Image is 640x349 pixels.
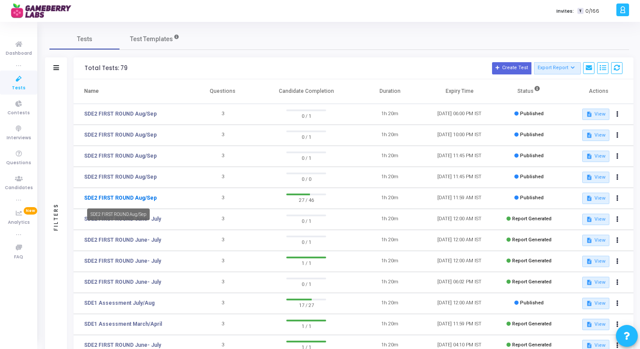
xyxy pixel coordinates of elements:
[11,2,77,20] img: logo
[12,85,25,92] span: Tests
[355,251,425,272] td: 1h 20m
[188,146,257,167] td: 3
[7,109,30,117] span: Contests
[188,209,257,230] td: 3
[286,216,326,225] span: 0 / 1
[188,79,257,104] th: Questions
[425,104,494,125] td: [DATE] 06:00 PM IST
[425,79,494,104] th: Expiry Time
[582,256,609,267] button: View
[355,104,425,125] td: 1h 20m
[425,314,494,335] td: [DATE] 11:59 PM IST
[84,341,161,349] a: SDE2 FIRST ROUND June- July
[188,188,257,209] td: 3
[355,79,425,104] th: Duration
[425,230,494,251] td: [DATE] 12:00 AM IST
[355,125,425,146] td: 1h 20m
[188,230,257,251] td: 3
[84,278,161,286] a: SDE2 FIRST ROUND June- July
[6,50,32,57] span: Dashboard
[425,251,494,272] td: [DATE] 12:00 AM IST
[586,279,592,286] mat-icon: description
[355,209,425,230] td: 1h 20m
[582,151,609,162] button: View
[84,320,162,328] a: SDE1 Assessment March/April
[586,153,592,159] mat-icon: description
[84,65,127,72] div: Total Tests: 79
[586,111,592,117] mat-icon: description
[582,109,609,120] button: View
[582,193,609,204] button: View
[355,146,425,167] td: 1h 20m
[84,257,161,265] a: SDE2 FIRST ROUND June- July
[188,293,257,314] td: 3
[512,237,552,243] span: Report Generated
[582,130,609,141] button: View
[534,62,581,74] button: Export Report
[84,236,161,244] a: SDE2 FIRST ROUND June- July
[286,279,326,288] span: 0 / 1
[7,134,31,142] span: Interviews
[425,209,494,230] td: [DATE] 12:00 AM IST
[286,237,326,246] span: 0 / 1
[355,230,425,251] td: 1h 20m
[586,342,592,349] mat-icon: description
[84,110,157,118] a: SDE2 FIRST ROUND Aug/Sep
[585,7,599,15] span: 0/166
[130,35,173,44] span: Test Templates
[188,314,257,335] td: 3
[586,174,592,180] mat-icon: description
[24,207,37,215] span: New
[355,167,425,188] td: 1h 20m
[188,167,257,188] td: 3
[188,104,257,125] td: 3
[512,216,552,222] span: Report Generated
[188,125,257,146] td: 3
[520,195,544,201] span: Published
[425,188,494,209] td: [DATE] 11:59 AM IST
[355,314,425,335] td: 1h 20m
[8,219,30,226] span: Analytics
[77,35,92,44] span: Tests
[87,208,150,220] div: SDE2 FIRST ROUND Aug/Sep
[564,79,633,104] th: Actions
[586,216,592,222] mat-icon: description
[14,254,23,261] span: FAQ
[586,321,592,328] mat-icon: description
[6,159,31,167] span: Questions
[425,167,494,188] td: [DATE] 11:45 PM IST
[582,214,609,225] button: View
[84,173,157,181] a: SDE2 FIRST ROUND Aug/Sep
[586,132,592,138] mat-icon: description
[492,62,531,74] button: Create Test
[425,272,494,293] td: [DATE] 06:02 PM IST
[520,174,544,180] span: Published
[586,258,592,264] mat-icon: description
[520,300,544,306] span: Published
[84,152,157,160] a: SDE2 FIRST ROUND Aug/Sep
[286,174,326,183] span: 0 / 0
[286,153,326,162] span: 0 / 1
[494,79,564,104] th: Status
[520,153,544,159] span: Published
[286,321,326,330] span: 1 / 1
[512,279,552,285] span: Report Generated
[586,195,592,201] mat-icon: description
[5,184,33,192] span: Candidates
[257,79,355,104] th: Candidate Completion
[425,293,494,314] td: [DATE] 12:00 AM IST
[577,8,583,14] span: T
[188,272,257,293] td: 3
[355,293,425,314] td: 1h 20m
[286,300,326,309] span: 17 / 27
[512,258,552,264] span: Report Generated
[84,131,157,139] a: SDE2 FIRST ROUND Aug/Sep
[74,79,188,104] th: Name
[520,132,544,137] span: Published
[512,321,552,327] span: Report Generated
[425,146,494,167] td: [DATE] 11:45 PM IST
[582,319,609,330] button: View
[286,258,326,267] span: 1 / 1
[586,300,592,307] mat-icon: description
[582,235,609,246] button: View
